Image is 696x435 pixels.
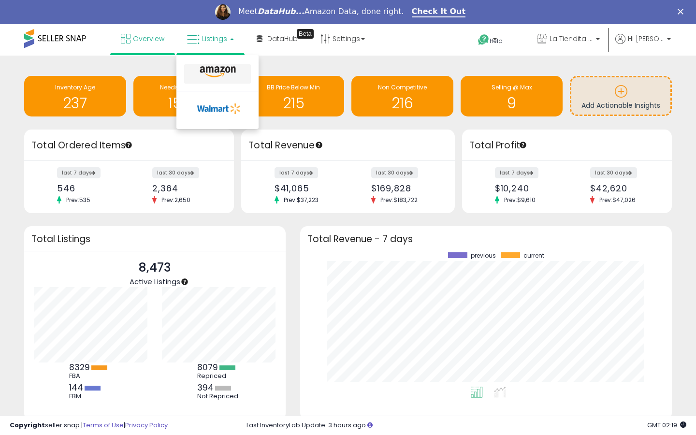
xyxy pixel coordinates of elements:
[10,421,168,430] div: seller snap | |
[371,167,418,178] label: last 30 days
[275,167,318,178] label: last 7 days
[523,252,544,259] span: current
[215,4,231,20] img: Profile image for Georgie
[69,392,113,400] div: FBM
[492,83,532,91] span: Selling @ Max
[57,167,101,178] label: last 7 days
[31,139,227,152] h3: Total Ordered Items
[69,372,113,380] div: FBA
[152,167,199,178] label: last 30 days
[307,235,665,243] h3: Total Revenue - 7 days
[243,76,345,116] a: BB Price Below Min 215
[376,196,422,204] span: Prev: $183,722
[114,24,172,53] a: Overview
[267,34,298,43] span: DataHub
[356,95,449,111] h1: 216
[83,420,124,430] a: Terms of Use
[471,252,496,259] span: previous
[530,24,607,56] a: La Tiendita Distributions
[152,183,217,193] div: 2,364
[297,29,314,39] div: Tooltip anchor
[125,420,168,430] a: Privacy Policy
[470,27,522,56] a: Help
[248,139,448,152] h3: Total Revenue
[615,34,671,56] a: Hi [PERSON_NAME]
[133,34,164,43] span: Overview
[478,34,490,46] i: Get Help
[367,422,373,428] i: Click here to read more about un-synced listings.
[130,276,180,287] span: Active Listings
[180,277,189,286] div: Tooltip anchor
[197,392,241,400] div: Not Repriced
[238,7,404,16] div: Meet Amazon Data, done right.
[197,362,218,373] b: 8079
[412,7,466,17] a: Check It Out
[246,421,686,430] div: Last InventoryLab Update: 3 hours ago.
[61,196,95,204] span: Prev: 535
[24,76,126,116] a: Inventory Age 237
[678,9,687,14] div: Close
[647,420,686,430] span: 2025-10-7 02:19 GMT
[550,34,593,43] span: La Tiendita Distributions
[469,139,665,152] h3: Total Profit
[581,101,660,110] span: Add Actionable Insights
[279,196,323,204] span: Prev: $37,223
[590,183,655,193] div: $42,620
[313,24,372,53] a: Settings
[351,76,453,116] a: Non Competitive 216
[495,167,538,178] label: last 7 days
[590,167,637,178] label: last 30 days
[130,259,180,277] p: 8,473
[160,83,209,91] span: Needs to Reprice
[197,372,241,380] div: Repriced
[628,34,664,43] span: Hi [PERSON_NAME]
[378,83,427,91] span: Non Competitive
[461,76,563,116] a: Selling @ Max 9
[180,24,241,53] a: Listings
[519,141,527,149] div: Tooltip anchor
[258,7,304,16] i: DataHub...
[495,183,560,193] div: $10,240
[124,141,133,149] div: Tooltip anchor
[55,83,95,91] span: Inventory Age
[197,382,214,393] b: 394
[29,95,121,111] h1: 237
[315,141,323,149] div: Tooltip anchor
[247,95,340,111] h1: 215
[249,24,305,53] a: DataHub
[133,76,235,116] a: Needs to Reprice 1556
[69,382,83,393] b: 144
[499,196,540,204] span: Prev: $9,610
[275,183,341,193] div: $41,065
[465,95,558,111] h1: 9
[138,95,231,111] h1: 1556
[571,77,670,115] a: Add Actionable Insights
[57,183,122,193] div: 546
[267,83,320,91] span: BB Price Below Min
[69,362,90,373] b: 8329
[157,196,195,204] span: Prev: 2,650
[594,196,640,204] span: Prev: $47,026
[490,37,503,45] span: Help
[10,420,45,430] strong: Copyright
[202,34,227,43] span: Listings
[31,235,278,243] h3: Total Listings
[371,183,437,193] div: $169,828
